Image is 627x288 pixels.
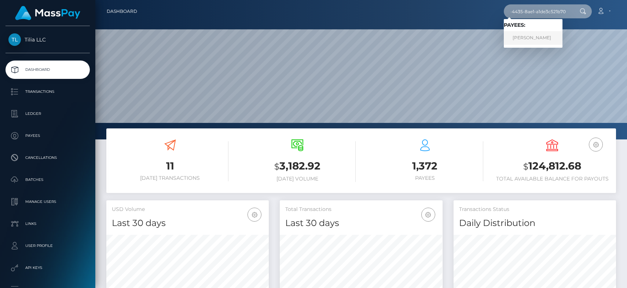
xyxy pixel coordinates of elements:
[112,206,263,213] h5: USD Volume
[8,196,87,207] p: Manage Users
[8,130,87,141] p: Payees
[5,105,90,123] a: Ledger
[8,64,87,75] p: Dashboard
[112,159,228,173] h3: 11
[5,127,90,145] a: Payees
[15,6,80,20] img: MassPay Logo
[523,161,528,172] small: $
[8,108,87,119] p: Ledger
[8,152,87,163] p: Cancellations
[494,159,611,174] h3: 124,812.68
[8,33,21,46] img: Tilia LLC
[285,217,437,230] h4: Last 30 days
[504,31,562,45] a: [PERSON_NAME]
[239,159,356,174] h3: 3,182.92
[274,161,279,172] small: $
[239,176,356,182] h6: [DATE] Volume
[494,176,611,182] h6: Total Available Balance for Payouts
[8,86,87,97] p: Transactions
[8,240,87,251] p: User Profile
[112,217,263,230] h4: Last 30 days
[5,259,90,277] a: API Keys
[504,4,573,18] input: Search...
[285,206,437,213] h5: Total Transactions
[8,218,87,229] p: Links
[5,215,90,233] a: Links
[5,193,90,211] a: Manage Users
[5,149,90,167] a: Cancellations
[5,237,90,255] a: User Profile
[107,4,137,19] a: Dashboard
[112,175,228,181] h6: [DATE] Transactions
[5,171,90,189] a: Batches
[5,36,90,43] span: Tilia LLC
[8,262,87,273] p: API Keys
[504,22,562,28] h6: Payees:
[459,217,610,230] h4: Daily Distribution
[367,159,483,173] h3: 1,372
[5,61,90,79] a: Dashboard
[459,206,610,213] h5: Transactions Status
[8,174,87,185] p: Batches
[5,83,90,101] a: Transactions
[367,175,483,181] h6: Payees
